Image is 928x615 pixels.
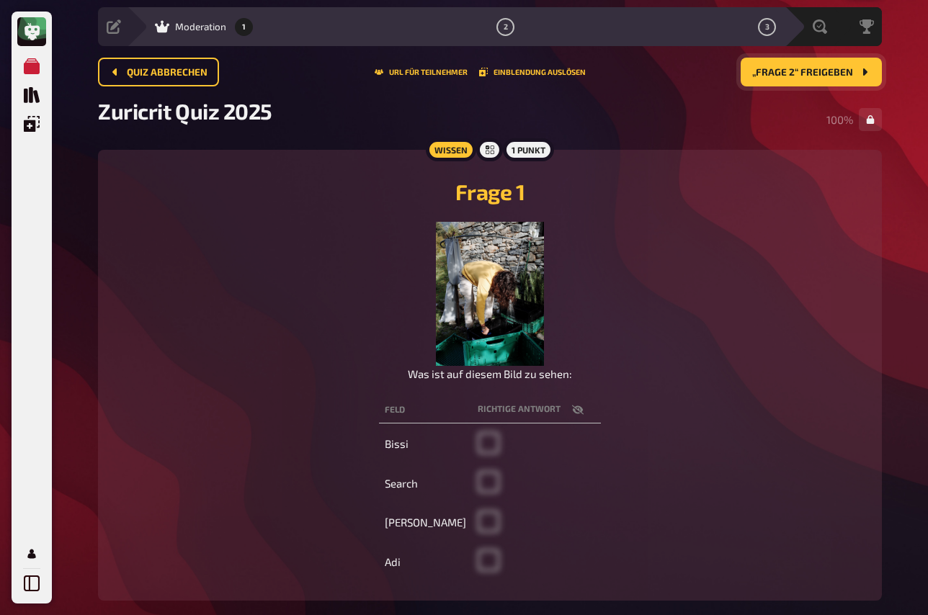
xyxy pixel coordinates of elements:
a: Einblendungen [17,109,46,138]
button: 3 [756,15,779,38]
button: Einblendung auslösen [479,68,586,76]
a: Quiz Sammlung [17,81,46,109]
button: 1 [233,15,256,38]
span: Moderation [175,21,226,32]
td: Search [379,465,472,502]
span: Quiz abbrechen [127,68,208,78]
th: Richtige Antwort [472,397,601,423]
span: 1 [242,23,246,31]
span: 100 % [826,113,853,126]
button: „Frage 2“ freigeben [741,58,882,86]
a: Meine Quizze [17,52,46,81]
div: Wissen [426,138,476,161]
td: [PERSON_NAME] [379,505,472,542]
th: Feld [379,397,472,423]
span: 2 [504,23,508,31]
span: „Frage 2“ freigeben [752,68,853,78]
td: Adi [379,544,472,580]
span: Was ist auf diesem Bild zu sehen: [408,367,572,380]
h2: Frage 1 [115,179,865,205]
td: Bissi [379,426,472,463]
span: Zuricrit Quiz 2025 [98,98,272,124]
button: Quiz abbrechen [98,58,219,86]
button: 2 [494,15,517,38]
div: 1 Punkt [503,138,554,161]
span: 3 [765,23,769,31]
a: Mein Konto [17,539,46,568]
img: image [436,222,544,366]
button: URL für Teilnehmer [375,68,468,76]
